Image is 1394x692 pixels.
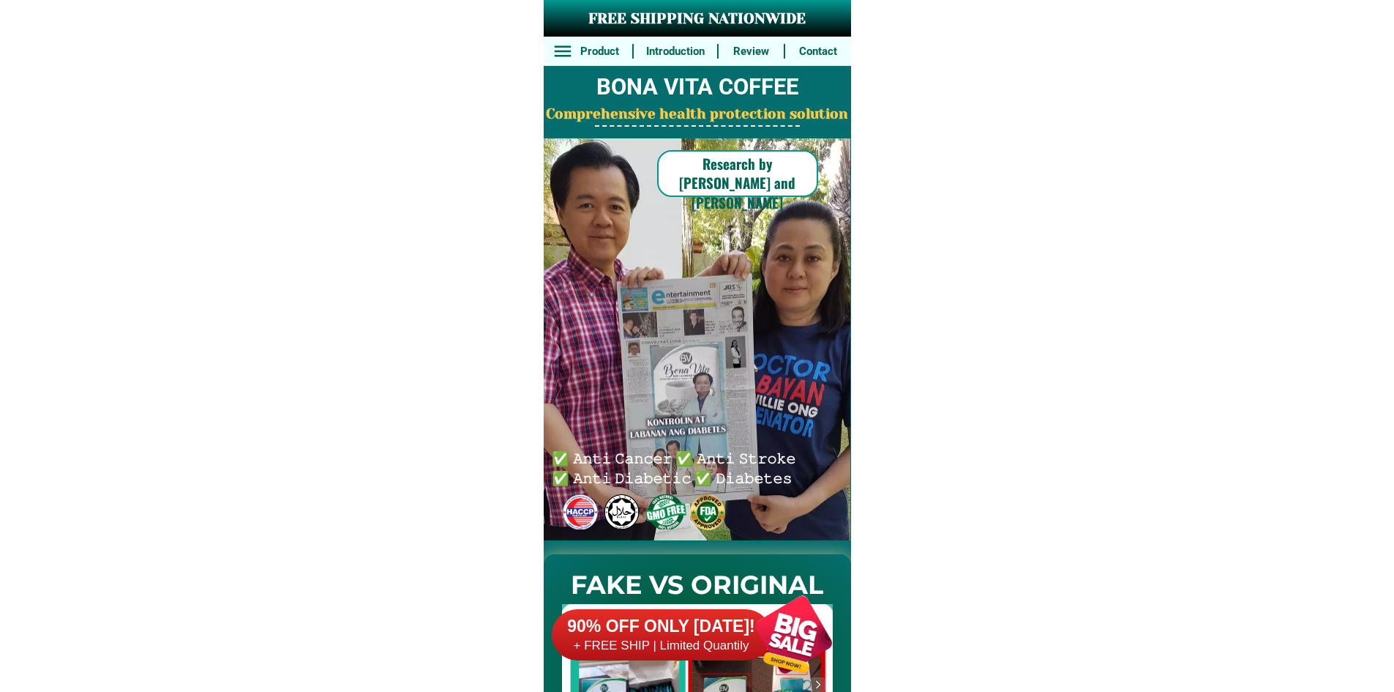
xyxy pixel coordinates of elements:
h6: + FREE SHIP | Limited Quantily [552,638,771,654]
h3: FREE SHIPPING NATIONWIDE [544,8,851,30]
h2: BONA VITA COFFEE [544,70,851,105]
h6: Research by [PERSON_NAME] and [PERSON_NAME] [657,154,818,212]
h6: Contact [793,43,843,60]
h2: Comprehensive health protection solution [544,104,851,125]
h6: Introduction [641,43,709,60]
h6: 90% OFF ONLY [DATE]! [552,616,771,638]
h6: ✅ 𝙰𝚗𝚝𝚒 𝙲𝚊𝚗𝚌𝚎𝚛 ✅ 𝙰𝚗𝚝𝚒 𝚂𝚝𝚛𝚘𝚔𝚎 ✅ 𝙰𝚗𝚝𝚒 𝙳𝚒𝚊𝚋𝚎𝚝𝚒𝚌 ✅ 𝙳𝚒𝚊𝚋𝚎𝚝𝚎𝚜 [552,447,802,486]
h6: Review [727,43,776,60]
h2: FAKE VS ORIGINAL [544,566,851,605]
h6: Product [574,43,624,60]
